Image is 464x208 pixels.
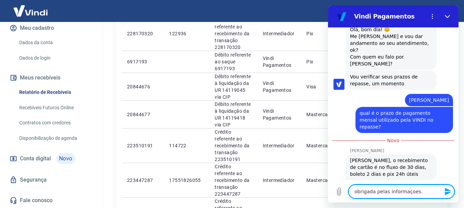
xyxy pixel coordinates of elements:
p: 223510191 [127,142,158,149]
a: Disponibilização de agenda [16,131,94,145]
a: Recebíveis Futuros Online [16,101,94,115]
button: Meus recebíveis [8,70,94,85]
p: 223447287 [127,177,158,184]
iframe: Janela de mensagens [328,5,459,203]
button: Meu cadastro [8,21,94,36]
span: Novo [56,153,75,164]
span: Conta digital [20,154,51,163]
p: 6917193 [127,58,158,65]
a: Contratos com credores [16,116,94,130]
p: Crédito referente ao recebimento da transação 223510191 [215,129,251,163]
a: Conta digitalNovo [8,150,94,167]
p: Débito referente à liquidação da UR 14119045 via CIP [215,73,251,100]
a: Segurança [8,172,94,187]
a: Dados da conta [16,36,94,50]
p: Vindi Pagamentos [263,108,296,121]
button: Sair [431,5,456,17]
p: Pix [306,30,333,37]
p: 228170320 [127,30,158,37]
p: Crédito referente ao recebimento da transação 223447287 [215,163,251,197]
p: 114722 [169,142,204,149]
img: Vindi [8,0,53,21]
p: Crédito referente ao recebimento da transação 228170320 [215,16,251,51]
a: Relatório de Recebíveis [16,85,94,99]
p: 17551826055 [169,177,204,184]
p: Intermediador [263,177,296,184]
p: Visa [306,83,333,90]
a: Dados de login [16,51,94,65]
p: Mastercard [306,111,333,118]
p: Pix [306,58,333,65]
p: 122936 [169,30,204,37]
p: Vindi Pagamentos [263,55,296,69]
p: Débito referente à liquidação da UR 14119418 via CIP [215,101,251,128]
p: Intermediador [263,30,296,37]
p: 20844676 [127,83,158,90]
p: Mastercard [306,142,333,149]
p: Intermediador [263,142,296,149]
p: Mastercard [306,177,333,184]
a: Fale conosco [8,193,94,208]
p: 20844677 [127,111,158,118]
p: Vindi Pagamentos [263,80,296,94]
p: Débito referente ao saque 6917193 [215,51,251,72]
